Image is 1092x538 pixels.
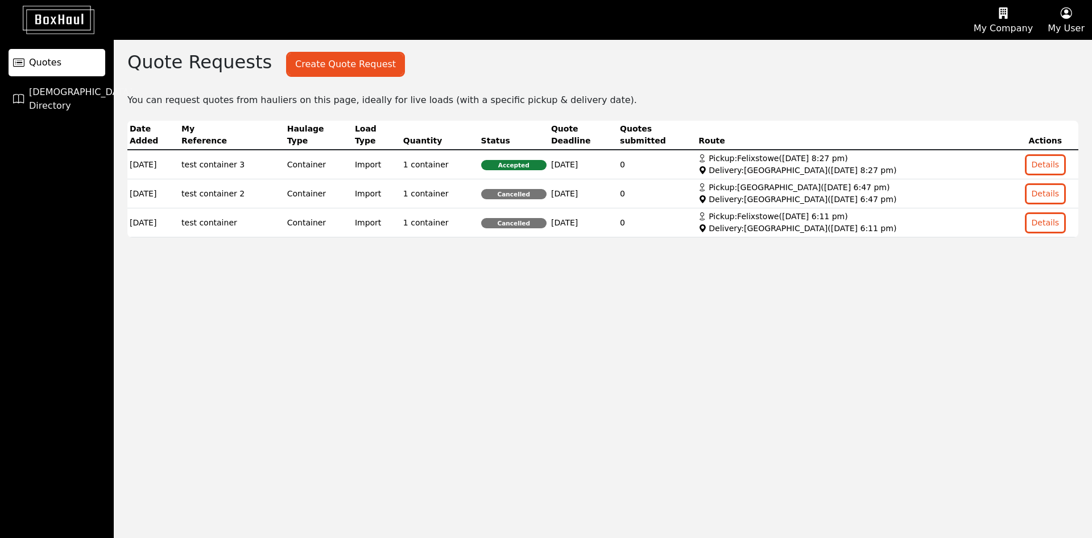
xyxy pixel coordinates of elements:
th: Quote Deadline [549,121,618,150]
td: 1 container [401,208,479,237]
th: Date Added [127,121,179,150]
th: My Reference [179,121,285,150]
button: My Company [966,1,1040,39]
div: Pickup: Felixstowe ( [DATE] 8:27 pm ) [698,153,1010,165]
button: Details [1027,156,1065,174]
span: Quotes [29,56,61,69]
td: [DATE] [127,208,179,237]
td: [DATE] [127,179,179,208]
td: 1 container [401,179,479,208]
a: Details [1027,217,1065,227]
td: Import [353,208,401,237]
a: Details [1027,159,1065,169]
td: test container 3 [179,150,285,179]
button: Details [1027,214,1065,232]
a: [DEMOGRAPHIC_DATA] Directory [9,85,105,113]
td: [DATE] [549,208,618,237]
th: Load Type [353,121,401,150]
td: [DATE] [549,179,618,208]
div: Pickup: Felixstowe ( [DATE] 6:11 pm ) [698,211,1010,223]
div: Delivery: [GEOGRAPHIC_DATA] ( [DATE] 8:27 pm ) [698,165,1010,176]
td: 0 [618,208,696,237]
td: Container [285,150,353,179]
h2: Quote Requests [127,51,272,73]
th: Status [479,121,549,150]
button: Details [1027,185,1065,203]
span: Cancelled [481,189,547,199]
span: Cancelled [481,218,547,228]
div: Delivery: [GEOGRAPHIC_DATA] ( [DATE] 6:11 pm ) [698,223,1010,235]
th: Quotes submitted [618,121,696,150]
th: Haulage Type [285,121,353,150]
div: Pickup: [GEOGRAPHIC_DATA] ( [DATE] 6:47 pm ) [698,182,1010,194]
td: 0 [618,179,696,208]
span: Accepted [481,160,547,170]
button: My User [1040,1,1092,39]
td: [DATE] [127,150,179,179]
td: test container 2 [179,179,285,208]
td: Import [353,179,401,208]
button: Create Quote Request [288,54,403,75]
th: Route [696,121,1012,150]
td: [DATE] [549,150,618,179]
td: Import [353,150,401,179]
th: Actions [1012,121,1078,150]
div: You can request quotes from hauliers on this page, ideally for live loads (with a specific pickup... [114,91,1092,107]
span: [DEMOGRAPHIC_DATA] Directory [29,85,133,113]
a: Quotes [9,49,105,76]
td: Container [285,208,353,237]
td: 0 [618,150,696,179]
th: Quantity [401,121,479,150]
td: test container [179,208,285,237]
a: Details [1027,188,1065,198]
td: Container [285,179,353,208]
td: 1 container [401,150,479,179]
img: BoxHaul [6,6,94,34]
div: Delivery: [GEOGRAPHIC_DATA] ( [DATE] 6:47 pm ) [698,194,1010,206]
